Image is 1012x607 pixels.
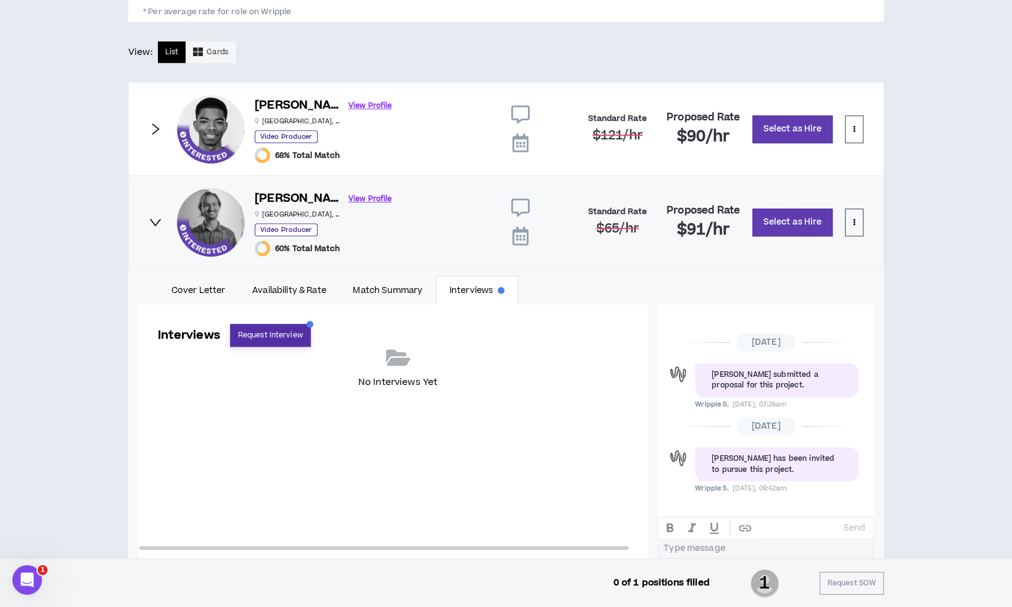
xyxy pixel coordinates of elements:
[667,112,740,123] h4: Proposed Rate
[230,324,311,347] button: Request Interview
[667,205,740,217] h4: Proposed Rate
[158,276,239,304] a: Cover Letter
[255,130,318,143] p: Video Producer
[143,2,869,17] p: * Per average rate for role on Wripple
[128,46,153,59] p: View:
[38,565,47,575] span: 1
[732,484,786,493] span: [DATE], 09:42am
[186,41,236,63] button: Cards
[348,95,392,117] a: View Profile
[358,376,437,389] p: No Interviews Yet
[712,453,842,475] div: [PERSON_NAME] has been invited to pursue this project.
[340,276,436,304] a: Match Summary
[839,519,870,537] button: Send
[844,522,865,534] p: Send
[677,220,730,240] h2: $91 /hr
[177,95,245,163] div: Kameron B.
[348,188,392,210] a: View Profile
[667,447,689,469] div: Wripple S.
[752,209,833,236] button: Select as Hire
[736,333,796,352] span: [DATE]
[712,370,842,391] div: [PERSON_NAME] submitted a proposal for this project.
[820,572,884,595] button: Request SOW
[681,518,703,539] button: ITALIC text
[255,190,341,208] h6: [PERSON_NAME]
[255,223,318,236] p: Video Producer
[667,363,689,385] div: Wripple S.
[677,127,730,147] h2: $90 /hr
[275,151,340,160] span: 68% Total Match
[703,518,725,539] button: UNDERLINE text
[695,400,729,409] span: Wripple S.
[275,244,340,254] span: 60% Total Match
[695,484,729,493] span: Wripple S.
[12,565,42,595] iframe: Intercom live chat
[255,210,341,219] p: [GEOGRAPHIC_DATA] , [GEOGRAPHIC_DATA]
[613,576,709,590] p: 0 of 1 positions filled
[736,417,796,436] span: [DATE]
[255,117,341,126] p: [GEOGRAPHIC_DATA] , [GEOGRAPHIC_DATA]
[239,276,339,304] a: Availability & Rate
[149,215,162,229] span: right
[592,126,642,144] span: $121 /hr
[177,188,245,256] div: Lawson P.
[751,568,779,599] span: 1
[588,114,647,123] h4: Standard Rate
[149,122,162,136] span: right
[207,46,228,58] span: Cards
[588,207,647,217] h4: Standard Rate
[752,115,833,143] button: Select as Hire
[596,220,639,237] span: $65 /hr
[255,97,341,115] h6: [PERSON_NAME]
[732,400,786,409] span: [DATE], 07:26am
[436,276,518,304] a: Interviews
[158,327,220,344] h3: Interviews
[734,518,756,539] button: create hypertext link
[659,518,681,539] button: BOLD text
